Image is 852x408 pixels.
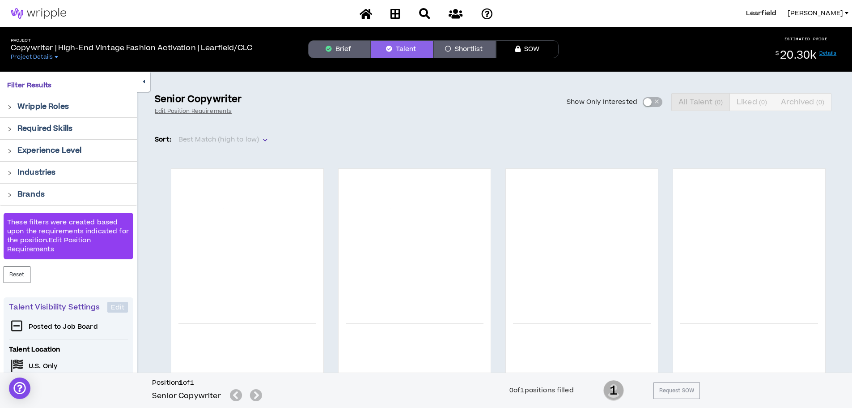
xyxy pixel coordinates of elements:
span: All Talent [678,91,723,113]
a: Edit Position Requirements [7,236,91,254]
small: ( 0 ) [816,98,824,107]
span: right [7,171,12,176]
a: Edit Position Requirements [155,107,232,115]
p: Brands [17,189,45,200]
span: right [7,127,12,132]
a: Details [819,50,837,56]
p: Talent Visibility Settings [9,302,107,313]
span: Learfield [746,9,776,18]
sup: $ [776,50,779,57]
span: right [7,149,12,154]
p: Experience Level [17,145,81,156]
p: Posted to Job Board [29,322,98,331]
span: right [7,193,12,198]
button: Brief [308,40,371,58]
p: Wripple Roles [17,101,69,112]
p: Sort: [155,135,171,145]
p: Copywriter | High-End Vintage Fashion Activation | Learfield/CLC [11,43,252,53]
div: 0 of 1 positions filled [509,386,574,395]
span: Best Match (high to low) [178,133,267,146]
small: ( 0 ) [715,98,723,107]
h6: Position of 1 [152,378,266,387]
button: Talent [371,40,433,58]
p: ESTIMATED PRICE [784,36,828,42]
span: right [7,105,12,110]
h5: Project [11,38,252,43]
p: Filter Results [7,81,130,90]
small: ( 0 ) [759,98,767,107]
p: Industries [17,167,55,178]
button: SOW [496,40,559,58]
h5: Senior Copywriter [152,391,221,401]
p: Senior Copywriter [155,93,242,106]
button: Shortlist [433,40,496,58]
button: Edit [107,302,128,313]
button: Request SOW [653,382,700,399]
b: 1 [179,378,183,387]
p: Required Skills [17,123,72,134]
span: 20.30k [780,47,816,63]
div: Open Intercom Messenger [9,378,30,399]
span: Project Details [11,53,53,60]
span: Liked [737,91,767,113]
span: Archived [781,91,824,113]
span: 1 [603,379,624,402]
div: These filters were created based upon the requirements indicated for the position. [4,213,133,259]
span: [PERSON_NAME] [788,9,843,18]
button: Reset [4,266,30,283]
